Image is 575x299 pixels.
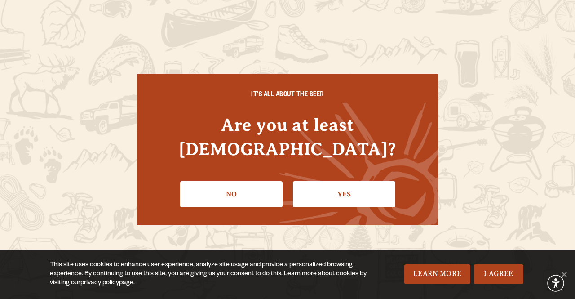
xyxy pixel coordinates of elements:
[180,181,283,207] a: No
[293,181,395,207] a: Confirm I'm 21 or older
[80,280,119,287] a: privacy policy
[155,113,420,161] h4: Are you at least [DEMOGRAPHIC_DATA]?
[50,261,368,288] div: This site uses cookies to enhance user experience, analyze site usage and provide a personalized ...
[559,270,568,279] span: No
[474,264,523,284] a: I Agree
[155,92,420,100] h6: IT'S ALL ABOUT THE BEER
[404,264,470,284] a: Learn More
